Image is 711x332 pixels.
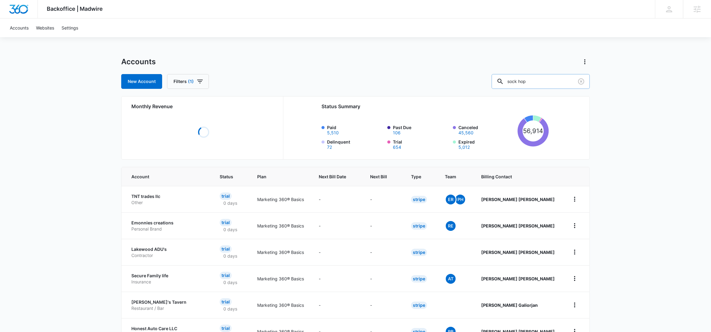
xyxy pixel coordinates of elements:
span: At [446,274,456,284]
a: Accounts [6,18,32,37]
button: Delinquent [327,145,332,149]
label: Past Due [393,124,449,135]
label: Trial [393,139,449,149]
p: 0 days [220,306,241,312]
div: Trial [220,298,232,306]
div: Trial [220,325,232,332]
a: Settings [58,18,82,37]
p: 0 days [220,279,241,286]
td: - [312,239,363,265]
td: - [363,239,404,265]
button: Trial [393,145,401,149]
a: Lakewood ADU'sContractor [131,246,205,258]
h1: Accounts [121,57,156,66]
td: - [363,186,404,212]
span: Next Bill Date [319,173,347,180]
div: Trial [220,272,232,279]
button: home [570,247,580,257]
p: Emonnies creations [131,220,205,226]
div: Stripe [411,222,427,230]
p: Contractor [131,252,205,259]
button: Paid [327,131,339,135]
p: Lakewood ADU's [131,246,205,252]
strong: [PERSON_NAME] Galiorjan [481,302,538,308]
a: Secure Family lifeInsurance [131,273,205,285]
label: Paid [327,124,384,135]
input: Search [492,74,590,89]
p: Marketing 360® Basics [257,302,304,308]
span: Status [220,173,234,180]
p: 0 days [220,200,241,206]
div: Trial [220,192,232,200]
p: Marketing 360® Basics [257,275,304,282]
button: Actions [580,57,590,67]
p: 0 days [220,226,241,233]
button: Past Due [393,131,401,135]
h2: Status Summary [322,103,549,110]
span: Plan [257,173,304,180]
tspan: 56,914 [523,127,543,135]
button: Filters(1) [167,74,209,89]
div: Trial [220,245,232,253]
a: TNT trades llcOther [131,193,205,205]
strong: [PERSON_NAME] [PERSON_NAME] [481,197,555,202]
span: Next Bill [370,173,387,180]
a: [PERSON_NAME]'s TavernRestaurant / Bar [131,299,205,311]
a: Emonnies creationsPersonal Brand [131,220,205,232]
button: home [570,300,580,310]
p: Restaurant / Bar [131,305,205,311]
td: - [363,292,404,318]
p: 0 days [220,253,241,259]
h2: Monthly Revenue [131,103,276,110]
span: Type [411,173,421,180]
button: Expired [458,145,470,149]
div: Stripe [411,275,427,283]
td: - [363,265,404,292]
td: - [312,292,363,318]
span: Backoffice | Madwire [47,6,103,12]
span: Billing Contact [481,173,555,180]
p: Marketing 360® Basics [257,196,304,203]
p: Insurance [131,279,205,285]
p: Honest Auto Care LLC [131,326,205,332]
div: Trial [220,219,232,226]
span: Account [131,173,196,180]
a: Websites [32,18,58,37]
label: Expired [458,139,515,149]
p: Marketing 360® Basics [257,223,304,229]
a: New Account [121,74,162,89]
button: home [570,274,580,283]
p: Marketing 360® Basics [257,249,304,255]
div: Stripe [411,249,427,256]
td: - [312,265,363,292]
button: home [570,194,580,204]
label: Delinquent [327,139,384,149]
span: PH [455,195,465,204]
td: - [312,186,363,212]
strong: [PERSON_NAME] [PERSON_NAME] [481,223,555,228]
p: Personal Brand [131,226,205,232]
label: Canceled [458,124,515,135]
strong: [PERSON_NAME] [PERSON_NAME] [481,276,555,281]
p: [PERSON_NAME]'s Tavern [131,299,205,305]
button: Clear [576,77,586,86]
p: TNT trades llc [131,193,205,200]
span: Team [445,173,457,180]
div: Stripe [411,302,427,309]
span: (1) [188,79,194,84]
td: - [312,212,363,239]
span: ER [446,195,456,204]
div: Stripe [411,196,427,203]
button: Canceled [458,131,473,135]
td: - [363,212,404,239]
p: Secure Family life [131,273,205,279]
p: Other [131,200,205,206]
strong: [PERSON_NAME] [PERSON_NAME] [481,250,555,255]
button: home [570,221,580,231]
span: RE [446,221,456,231]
